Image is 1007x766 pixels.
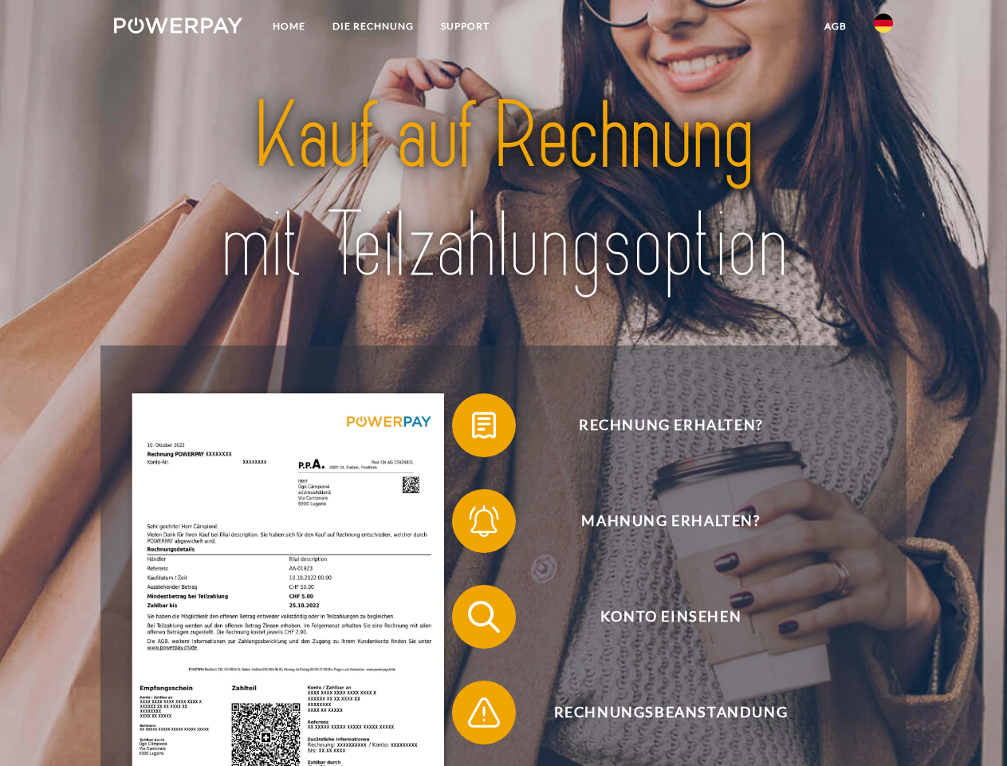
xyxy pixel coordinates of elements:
span: Konto einsehen [475,585,866,649]
img: qb_bell.svg [464,501,504,541]
button: Konto einsehen [452,585,867,649]
a: DIE RECHNUNG [319,12,427,41]
img: qb_warning.svg [464,693,504,732]
span: Mahnung erhalten? [475,489,866,553]
a: agb [811,12,860,41]
img: qb_bill.svg [464,405,504,445]
span: Rechnung erhalten? [475,393,866,457]
img: de [874,14,893,33]
a: SUPPORT [427,12,503,41]
button: Mahnung erhalten? [452,489,867,553]
button: Rechnungsbeanstandung [452,681,867,744]
img: logo-powerpay-white.svg [114,18,242,34]
button: Rechnung erhalten? [452,393,867,457]
img: qb_search.svg [464,597,504,637]
span: Rechnungsbeanstandung [475,681,866,744]
img: title-powerpay_de.svg [152,77,855,306]
a: Home [259,12,319,41]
